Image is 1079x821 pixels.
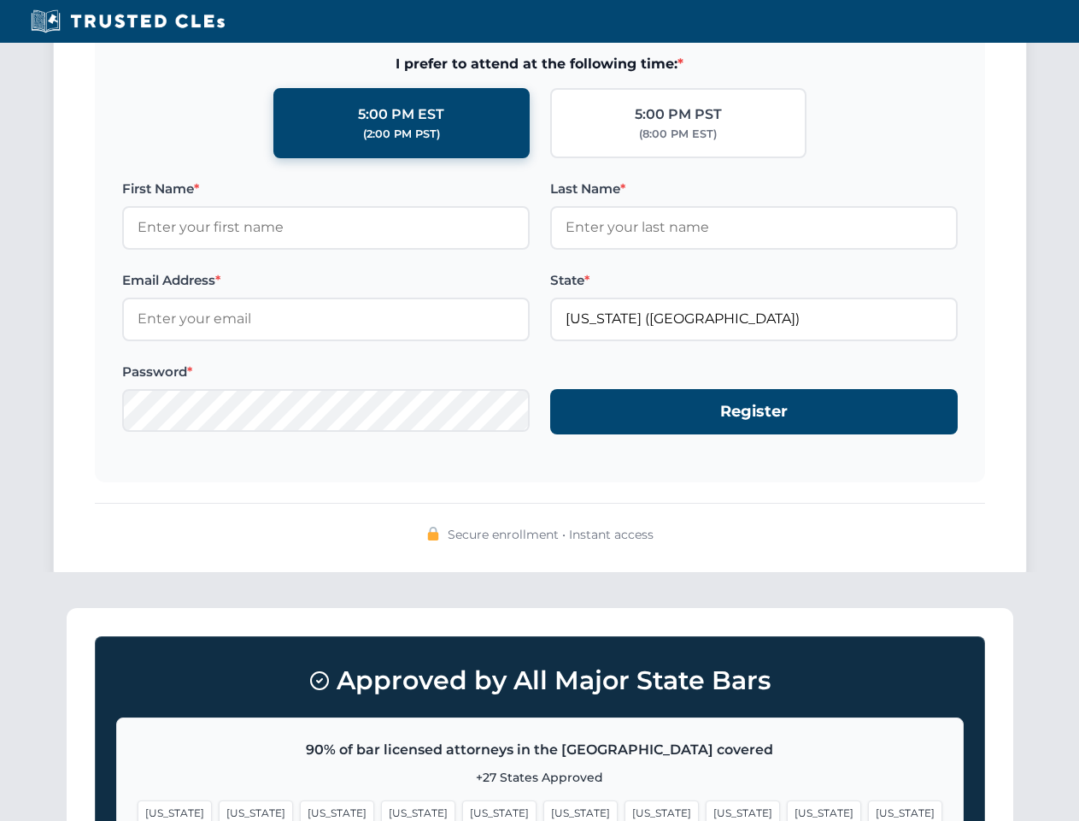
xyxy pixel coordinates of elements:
[122,206,530,249] input: Enter your first name
[426,527,440,540] img: 🔒
[138,768,942,787] p: +27 States Approved
[116,658,964,704] h3: Approved by All Major State Bars
[122,362,530,382] label: Password
[448,525,654,544] span: Secure enrollment • Instant access
[639,126,717,143] div: (8:00 PM EST)
[122,270,530,291] label: Email Address
[550,206,958,249] input: Enter your last name
[635,103,722,126] div: 5:00 PM PST
[550,298,958,340] input: Florida (FL)
[550,270,958,291] label: State
[550,389,958,434] button: Register
[363,126,440,143] div: (2:00 PM PST)
[122,179,530,199] label: First Name
[122,53,958,75] span: I prefer to attend at the following time:
[26,9,230,34] img: Trusted CLEs
[550,179,958,199] label: Last Name
[122,298,530,340] input: Enter your email
[138,739,942,761] p: 90% of bar licensed attorneys in the [GEOGRAPHIC_DATA] covered
[358,103,444,126] div: 5:00 PM EST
